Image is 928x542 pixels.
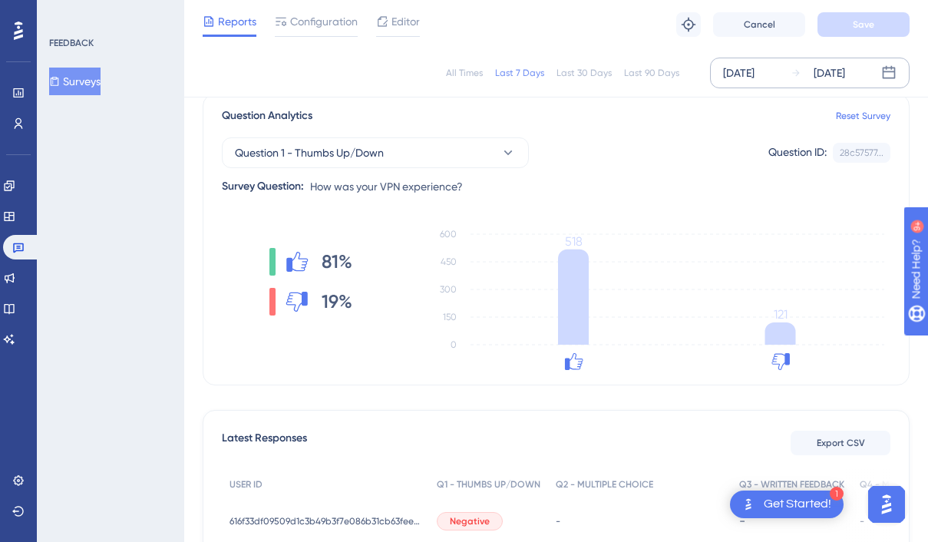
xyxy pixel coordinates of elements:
[713,12,805,37] button: Cancel
[814,64,845,82] div: [DATE]
[451,339,457,350] tspan: 0
[853,18,874,31] span: Save
[440,229,457,240] tspan: 600
[556,478,653,491] span: Q2 - MULTIPLE CHOICE
[739,495,758,514] img: launcher-image-alternative-text
[774,307,788,322] tspan: 121
[49,68,101,95] button: Surveys
[310,177,463,196] span: How was your VPN experience?
[391,12,420,31] span: Editor
[624,67,679,79] div: Last 90 Days
[441,256,457,267] tspan: 450
[817,437,865,449] span: Export CSV
[49,37,94,49] div: FEEDBACK
[36,4,96,22] span: Need Help?
[437,478,540,491] span: Q1 - THUMBS UP/DOWN
[222,177,304,196] div: Survey Question:
[739,478,844,491] span: Q3 - WRITTEN FEEDBACK
[556,67,612,79] div: Last 30 Days
[222,137,529,168] button: Question 1 - Thumbs Up/Down
[222,429,307,457] span: Latest Responses
[791,431,890,455] button: Export CSV
[565,234,583,249] tspan: 518
[322,250,352,274] span: 81%
[222,107,312,125] span: Question Analytics
[450,515,490,527] span: Negative
[744,18,775,31] span: Cancel
[864,481,910,527] iframe: UserGuiding AI Assistant Launcher
[446,67,483,79] div: All Times
[723,64,755,82] div: [DATE]
[860,515,864,527] span: -
[764,496,831,513] div: Get Started!
[218,12,256,31] span: Reports
[443,312,457,322] tspan: 150
[817,12,910,37] button: Save
[230,515,421,527] span: 616f33df09509d1c3b49b3f7e086b31cb63fee7da9f3f0f1fe2c95492f5ced0c
[235,144,384,162] span: Question 1 - Thumbs Up/Down
[768,143,827,163] div: Question ID:
[739,514,844,528] div: -
[230,478,263,491] span: USER ID
[730,491,844,518] div: Open Get Started! checklist, remaining modules: 1
[495,67,544,79] div: Last 7 Days
[840,147,883,159] div: 28c57577...
[104,8,114,20] div: 9+
[440,284,457,295] tspan: 300
[836,110,890,122] a: Reset Survey
[290,12,358,31] span: Configuration
[322,289,352,314] span: 19%
[830,487,844,501] div: 1
[556,515,560,527] span: -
